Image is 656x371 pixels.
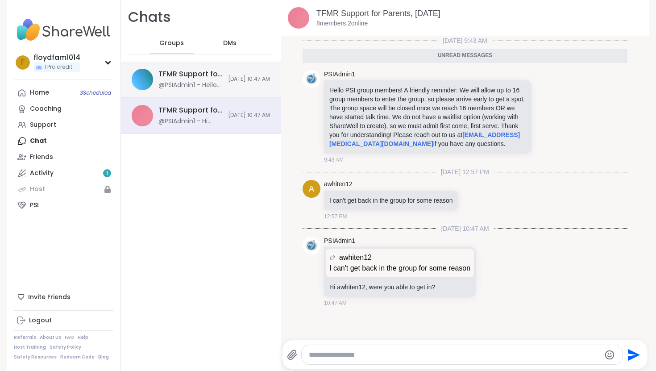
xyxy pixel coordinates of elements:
[329,196,453,205] p: I can't get back in the group for some reason
[30,121,56,129] div: Support
[158,117,223,126] div: @PSIAdmin1 - Hi awhiten12, were you able to get in?
[30,104,62,113] div: Coaching
[78,334,88,341] a: Help
[303,70,320,88] img: https://sharewell-space-live.sfo3.digitaloceanspaces.com/user-generated/e42d6320-9556-48a5-805f-b...
[33,53,80,63] div: floydfam1014
[14,197,113,213] a: PSI
[65,334,74,341] a: FAQ
[14,165,113,181] a: Activity1
[14,14,113,46] img: ShareWell Nav Logo
[324,299,347,307] span: 10:47 AM
[329,86,526,148] p: Hello PSI group members! A friendly reminder: We will allow up to 16 group members to enter the g...
[30,201,39,210] div: PSI
[29,316,52,325] div: Logout
[14,101,113,117] a: Coaching
[316,9,440,18] a: TFMR Support for Parents, [DATE]
[14,354,57,360] a: Safety Resources
[303,237,320,254] img: https://sharewell-space-live.sfo3.digitaloceanspaces.com/user-generated/e42d6320-9556-48a5-805f-b...
[604,350,615,360] button: Emoji picker
[158,69,223,79] div: TFMR Support for Moms, [DATE]
[324,156,344,164] span: 9:43 AM
[30,169,54,178] div: Activity
[324,213,347,221] span: 12:57 PM
[14,149,113,165] a: Friends
[436,224,494,233] span: [DATE] 10:47 AM
[158,81,223,90] div: @PSIAdmin1 - Hello PSI group members! A friendly reminder: We will allow up to 16 group members t...
[436,167,494,176] span: [DATE] 12:57 PM
[158,105,223,115] div: TFMR Support for Parents, [DATE]
[309,183,314,195] span: a
[30,88,49,97] div: Home
[228,75,270,83] span: [DATE] 10:47 AM
[30,153,53,162] div: Friends
[14,181,113,197] a: Host
[316,19,368,28] p: 8 members, 2 online
[98,354,109,360] a: Blog
[288,7,309,29] img: TFMR Support for Parents, Oct 07
[329,283,470,292] p: Hi awhiten12, were you able to get in?
[30,185,45,194] div: Host
[303,49,627,63] div: Unread messages
[44,63,72,71] span: 1 Pro credit
[14,334,36,341] a: Referrals
[324,70,355,79] a: PSIAdmin1
[14,85,113,101] a: Home3Scheduled
[437,36,492,45] span: [DATE] 9:43 AM
[223,39,237,48] span: DMs
[309,350,600,359] textarea: Type your message
[324,180,353,189] a: awhiten12
[339,252,372,263] span: awhiten12
[132,105,153,126] img: TFMR Support for Parents, Oct 07
[623,345,643,365] button: Send
[14,344,46,350] a: Host Training
[50,344,81,350] a: Safety Policy
[14,117,113,133] a: Support
[14,289,113,305] div: Invite Friends
[159,39,184,48] span: Groups
[14,313,113,329] a: Logout
[132,69,153,90] img: TFMR Support for Moms, Oct 09
[228,112,270,119] span: [DATE] 10:47 AM
[329,263,470,274] p: I can't get back in the group for some reason
[324,237,355,246] a: PSIAdmin1
[106,170,108,177] span: 1
[80,89,111,96] span: 3 Scheduled
[60,354,95,360] a: Redeem Code
[40,334,61,341] a: About Us
[21,57,25,68] span: f
[128,7,171,27] h1: Chats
